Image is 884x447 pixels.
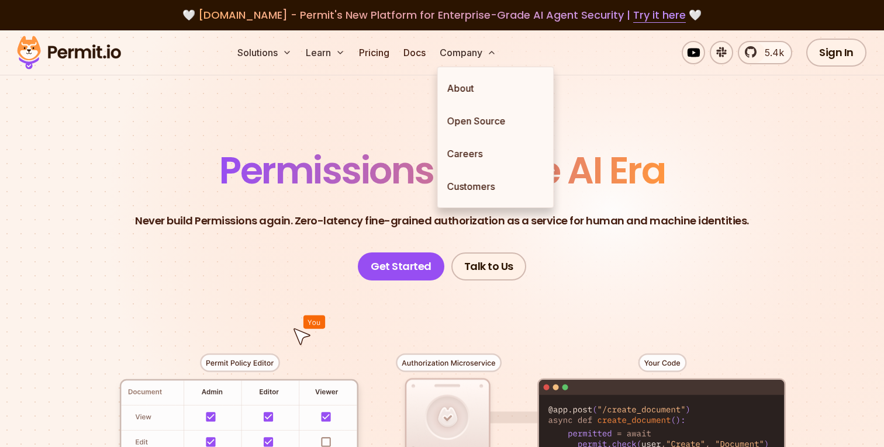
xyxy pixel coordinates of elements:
[806,39,866,67] a: Sign In
[758,46,784,60] span: 5.4k
[438,137,554,170] a: Careers
[435,41,501,64] button: Company
[738,41,792,64] a: 5.4k
[12,33,126,72] img: Permit logo
[633,8,686,23] a: Try it here
[438,105,554,137] a: Open Source
[28,7,856,23] div: 🤍 🤍
[438,170,554,203] a: Customers
[399,41,430,64] a: Docs
[438,72,554,105] a: About
[233,41,296,64] button: Solutions
[198,8,686,22] span: [DOMAIN_NAME] - Permit's New Platform for Enterprise-Grade AI Agent Security |
[358,252,444,280] a: Get Started
[451,252,526,280] a: Talk to Us
[354,41,394,64] a: Pricing
[219,144,665,196] span: Permissions for The AI Era
[135,213,749,229] p: Never build Permissions again. Zero-latency fine-grained authorization as a service for human and...
[301,41,350,64] button: Learn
